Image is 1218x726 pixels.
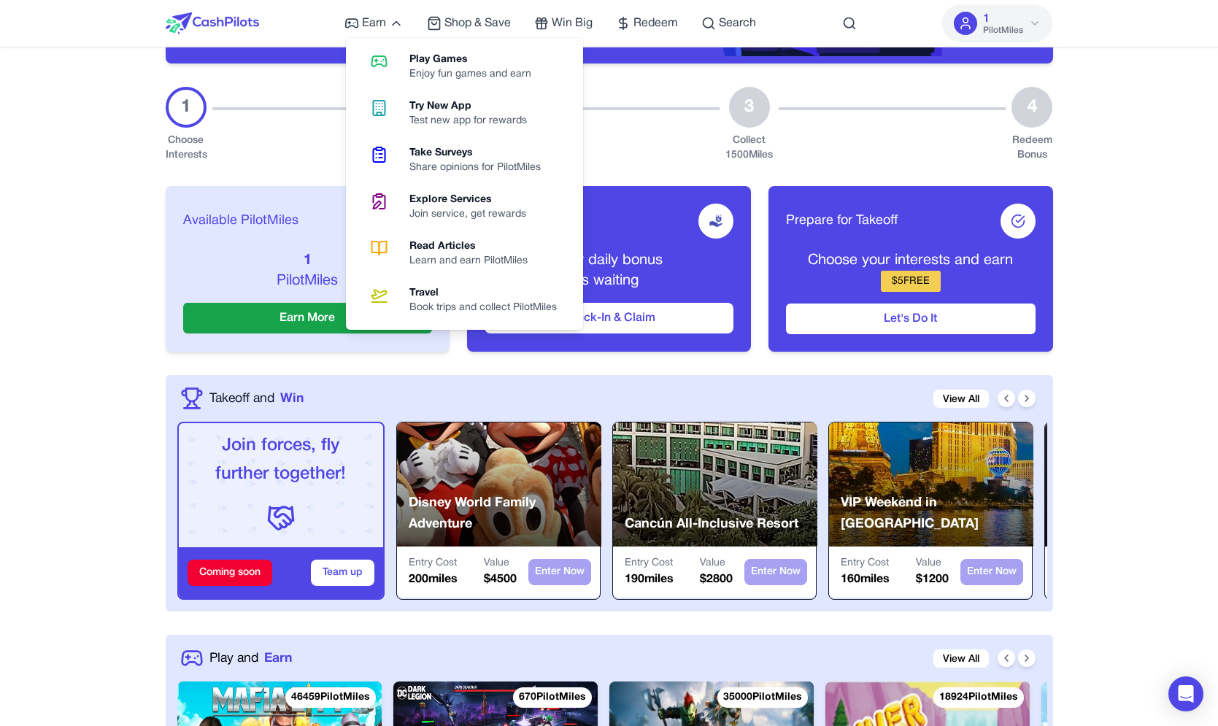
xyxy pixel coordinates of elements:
span: Available PilotMiles [183,211,298,231]
a: Shop & Save [427,15,511,32]
button: Check-In & Claim [485,303,733,333]
img: receive-dollar [709,214,723,228]
a: Redeem [616,15,678,32]
div: Take Surveys [409,146,552,161]
span: Redeem [633,15,678,32]
span: is waiting [579,274,639,287]
a: Takeoff andWin [209,389,304,408]
p: Entry Cost [841,556,890,571]
a: Try New AppTest new app for rewards [352,90,577,137]
p: Disney World Family Adventure [409,493,601,536]
div: Open Intercom Messenger [1168,676,1203,711]
span: Earn [362,15,386,32]
a: Search [701,15,756,32]
button: Enter Now [528,559,591,585]
p: $ 1200 [916,571,949,588]
div: 35000 PilotMiles [717,687,808,708]
p: 160 miles [841,571,890,588]
p: $ 4500 [484,571,517,588]
p: VIP Weekend in [GEOGRAPHIC_DATA] [841,493,1033,536]
a: Take SurveysShare opinions for PilotMiles [352,137,577,184]
div: Travel [409,286,568,301]
p: Value [916,556,949,571]
div: Redeem Bonus [1011,134,1052,163]
div: Collect 1500 Miles [725,134,773,163]
a: Play GamesEnjoy fun games and earn [352,44,577,90]
div: Try New App [409,99,539,114]
p: 200 miles [409,571,458,588]
p: 1 [183,250,432,271]
p: Join forces, fly further together! [190,432,371,489]
p: Value [700,556,733,571]
span: Win [280,389,304,408]
a: Play andEarn [209,649,292,668]
p: Cancún All-Inclusive Resort [625,514,798,535]
button: Team up [311,560,374,586]
button: Earn More [183,303,432,333]
div: Enjoy fun games and earn [409,67,543,82]
span: Takeoff and [209,389,274,408]
a: Win Big [534,15,593,32]
div: 3 [729,87,770,128]
div: Share opinions for PilotMiles [409,161,552,175]
div: $ 5 FREE [881,271,941,292]
a: TravelBook trips and collect PilotMiles [352,277,577,324]
span: Earn [264,649,292,668]
p: Value [484,556,517,571]
div: Read Articles [409,239,539,254]
button: 1PilotMiles [942,4,1052,42]
p: Entry Cost [409,556,458,571]
p: 190 miles [625,571,674,588]
div: Join service, get rewards [409,207,538,222]
p: Entry Cost [625,556,674,571]
button: Let's Do It [786,304,1035,334]
p: Choose your interests and earn [786,250,1035,271]
div: 18924 PilotMiles [933,687,1024,708]
a: Explore ServicesJoin service, get rewards [352,184,577,231]
p: $ 2800 [700,571,733,588]
img: CashPilots Logo [166,12,259,34]
button: Enter Now [960,559,1023,585]
a: View All [933,649,989,668]
div: Book trips and collect PilotMiles [409,301,568,315]
a: Earn [344,15,404,32]
span: Shop & Save [444,15,511,32]
div: 1 [166,87,207,128]
div: 46459 PilotMiles [285,687,376,708]
span: Prepare for Takeoff [786,211,898,231]
span: 1 [983,10,990,28]
p: PilotMiles [183,271,432,291]
div: Coming soon [188,560,272,586]
div: Explore Services [409,193,538,207]
div: 670 PilotMiles [513,687,592,708]
span: Play and [209,649,258,668]
div: 4 [1011,87,1052,128]
span: Win Big [552,15,593,32]
span: Search [719,15,756,32]
p: Your daily bonus [485,250,733,271]
span: PilotMiles [983,25,1023,36]
div: Test new app for rewards [409,114,539,128]
div: Choose Interests [166,134,207,163]
a: Read ArticlesLearn and earn PilotMiles [352,231,577,277]
div: Play Games [409,53,543,67]
a: View All [933,390,989,408]
div: Learn and earn PilotMiles [409,254,539,269]
button: Enter Now [744,559,807,585]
